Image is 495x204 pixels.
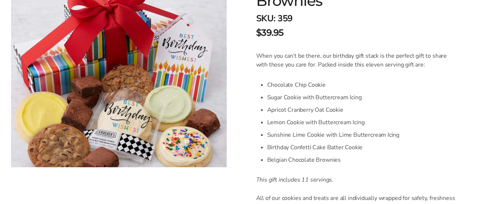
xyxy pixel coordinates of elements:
span: $39.95 [256,26,284,39]
li: Apricot Cranberry Oat Cookie [267,104,457,116]
li: Belgian Chocolate Brownies [267,154,457,166]
span: 359 [277,12,293,24]
em: This gift includes 11 servings. [256,176,334,184]
p: When you can’t be there, our birthday gift stack is the perfect gift to share with those you care... [256,51,457,69]
li: Lemon Cookie with Buttercream Icing [267,116,457,129]
li: Chocolate Chip Cookie [267,79,457,91]
li: Birthday Confetti Cake Batter Cookie [267,141,457,154]
li: Sugar Cookie with Buttercream Icing [267,91,457,104]
strong: SKU: [256,12,276,24]
li: Sunshine Lime Cookie with Lime Buttercream Icing [267,129,457,141]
